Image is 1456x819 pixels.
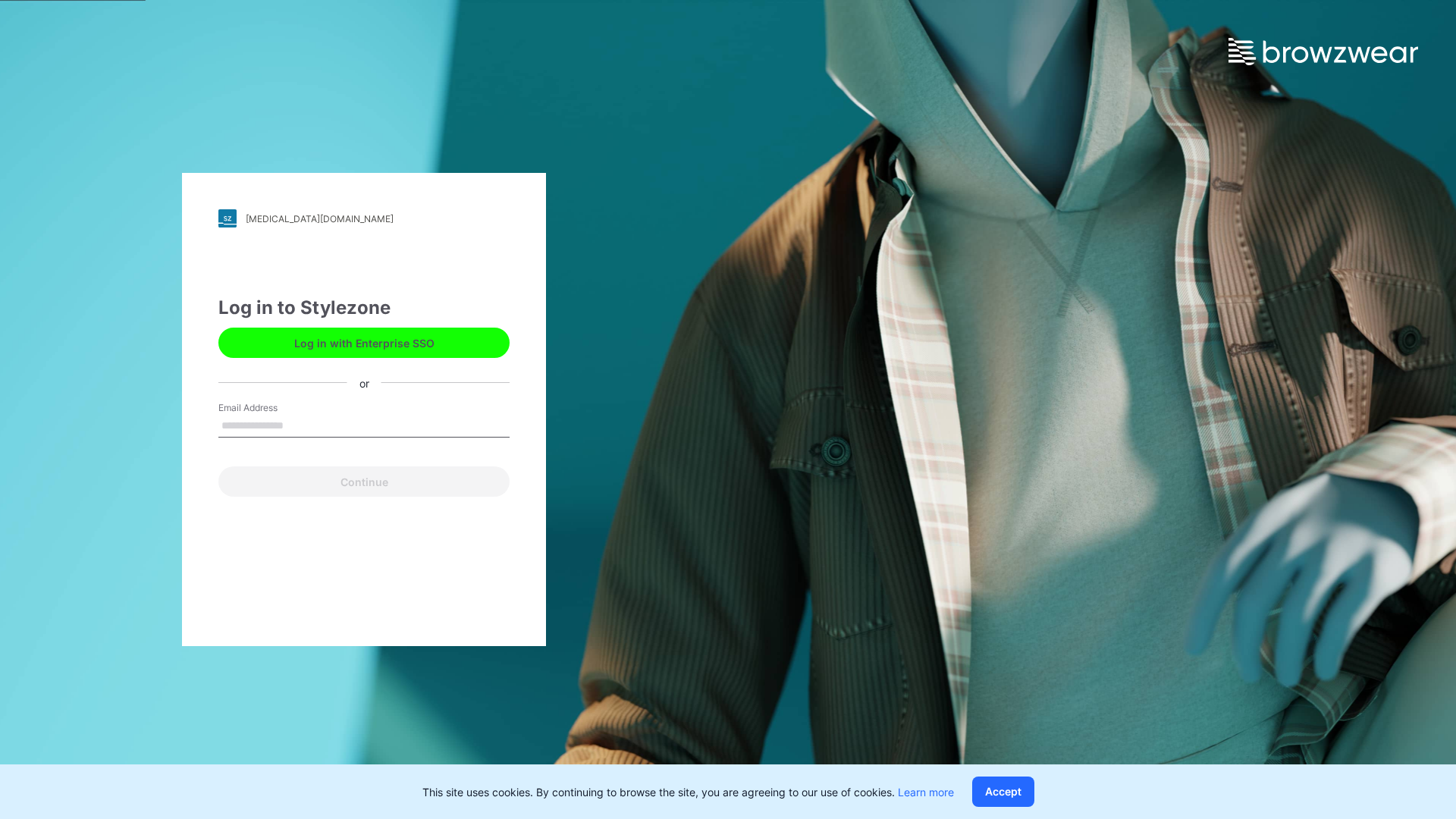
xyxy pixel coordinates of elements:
[347,375,381,391] div: or
[246,213,394,224] div: [MEDICAL_DATA][DOMAIN_NAME]
[1228,38,1418,65] img: browzwear-logo.e42bd6dac1945053ebaf764b6aa21510.svg
[898,786,954,799] a: Learn more
[218,209,510,227] a: [MEDICAL_DATA][DOMAIN_NAME]
[218,294,510,322] div: Log in to Stylezone
[972,777,1034,807] button: Accept
[218,209,237,227] img: stylezone-logo.562084cfcfab977791bfbf7441f1a819.svg
[218,401,325,415] label: Email Address
[218,328,510,358] button: Log in with Enterprise SSO
[422,784,954,800] p: This site uses cookies. By continuing to browse the site, you are agreeing to our use of cookies.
